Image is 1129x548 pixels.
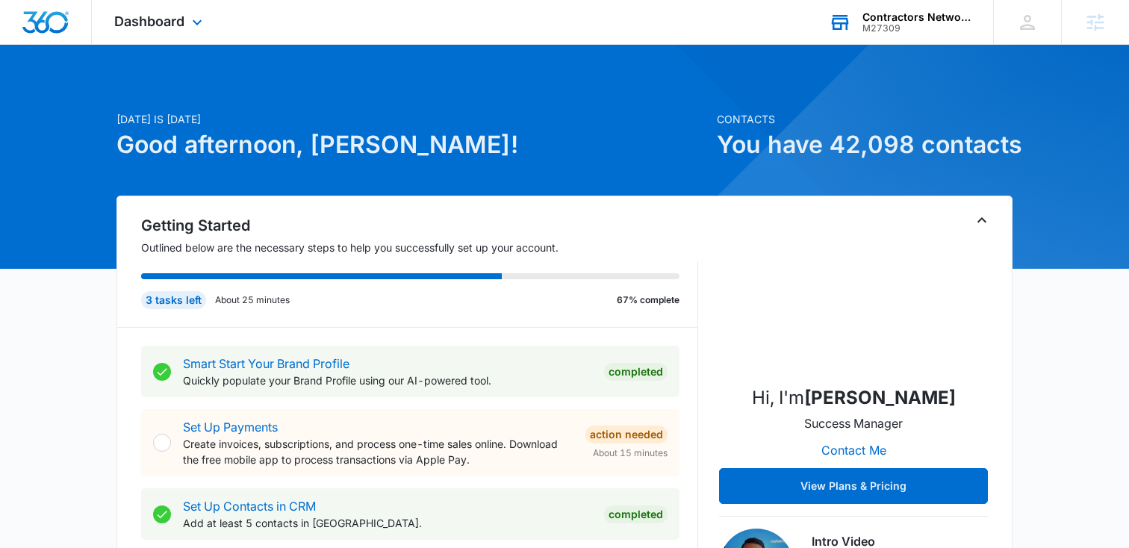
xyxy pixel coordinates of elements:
div: account id [862,23,971,34]
strong: [PERSON_NAME] [804,387,956,408]
img: Tommy Nagel [779,223,928,373]
span: Dashboard [114,13,184,29]
h1: You have 42,098 contacts [717,127,1013,163]
a: Set Up Contacts in CRM [183,499,316,514]
div: 3 tasks left [141,291,206,309]
a: Smart Start Your Brand Profile [183,356,349,371]
button: Contact Me [806,432,901,468]
div: Completed [604,505,668,523]
p: Contacts [717,111,1013,127]
button: Toggle Collapse [973,211,991,229]
p: Outlined below are the necessary steps to help you successfully set up your account. [141,240,698,255]
p: About 25 minutes [215,293,290,307]
p: [DATE] is [DATE] [116,111,708,127]
p: 67% complete [617,293,679,307]
p: Create invoices, subscriptions, and process one-time sales online. Download the free mobile app t... [183,436,573,467]
div: Completed [604,363,668,381]
h1: Good afternoon, [PERSON_NAME]! [116,127,708,163]
a: Set Up Payments [183,420,278,435]
h2: Getting Started [141,214,698,237]
button: View Plans & Pricing [719,468,988,504]
p: Quickly populate your Brand Profile using our AI-powered tool. [183,373,592,388]
p: Hi, I'm [752,384,956,411]
p: Add at least 5 contacts in [GEOGRAPHIC_DATA]. [183,515,592,531]
p: Success Manager [804,414,903,432]
span: About 15 minutes [593,446,668,460]
div: account name [862,11,971,23]
div: Action Needed [585,426,668,443]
